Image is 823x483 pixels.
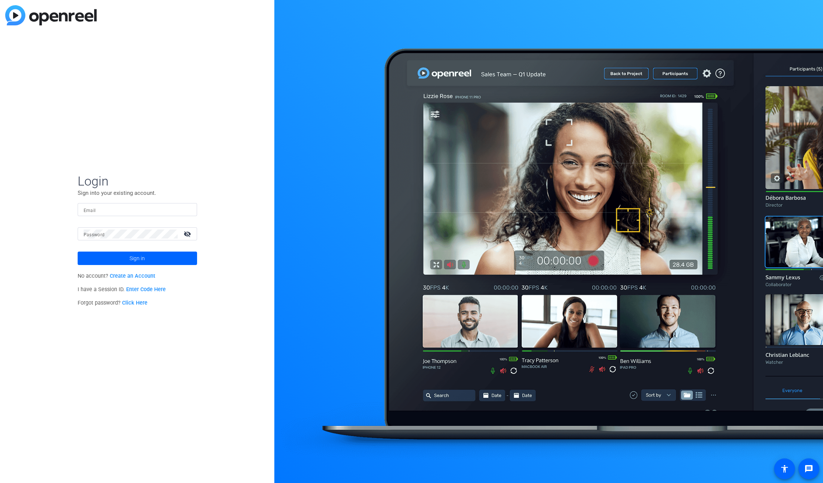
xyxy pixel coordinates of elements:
span: I have a Session ID. [78,286,166,293]
img: blue-gradient.svg [5,5,97,25]
button: Sign in [78,252,197,265]
span: Sign in [130,249,145,268]
a: Create an Account [110,273,155,279]
mat-label: Email [84,208,96,213]
mat-label: Password [84,232,105,237]
p: Sign into your existing account. [78,189,197,197]
span: Login [78,173,197,189]
mat-icon: accessibility [780,464,789,473]
mat-icon: visibility_off [179,228,197,239]
mat-icon: message [804,464,813,473]
a: Enter Code Here [126,286,166,293]
span: Forgot password? [78,300,148,306]
input: Enter Email Address [84,205,191,214]
span: No account? [78,273,156,279]
a: Click Here [122,300,147,306]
